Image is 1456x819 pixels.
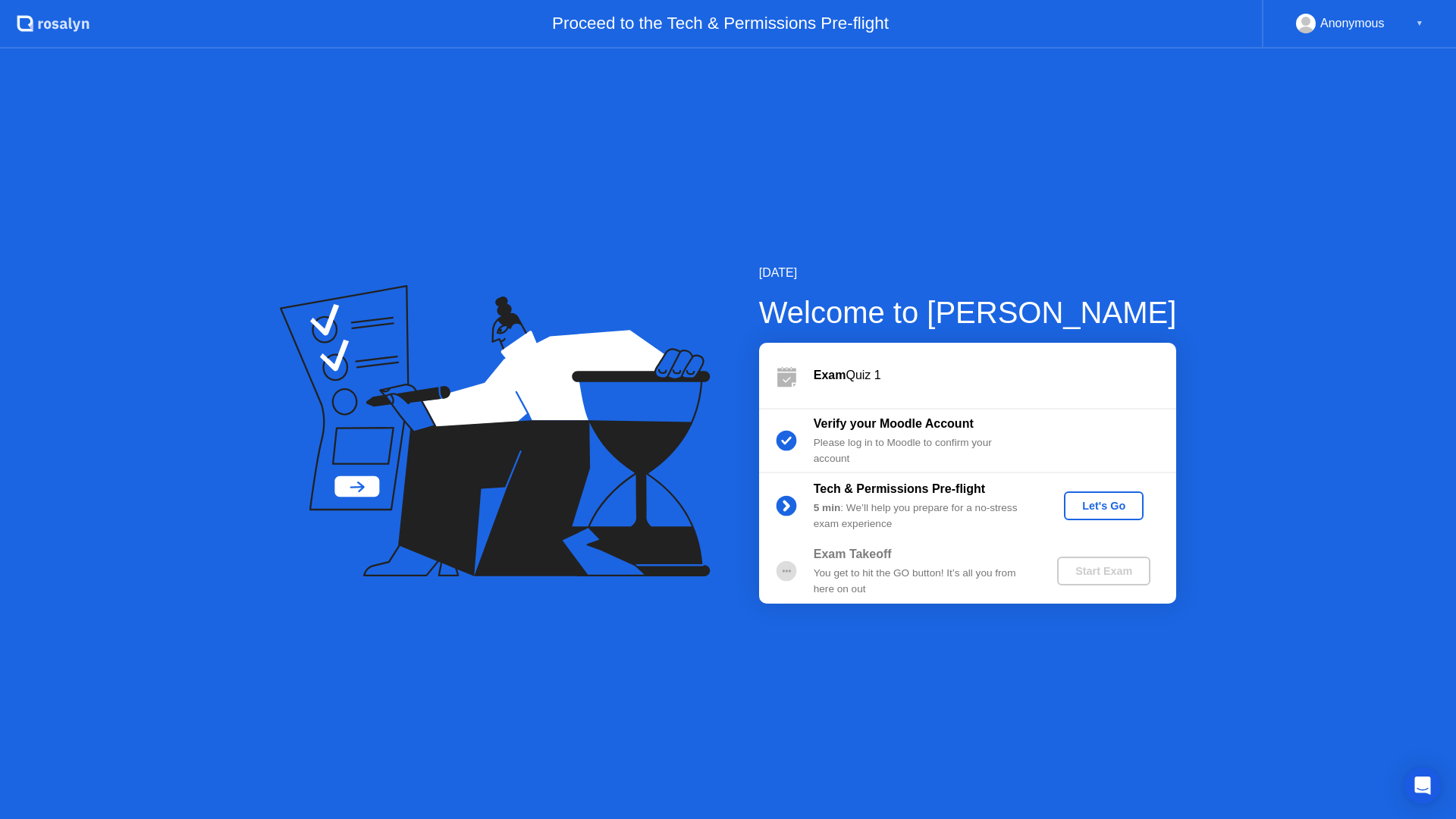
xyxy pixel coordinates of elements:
[814,500,1032,532] div: : We’ll help you prepare for a no-stress exam experience
[814,502,841,513] b: 5 min
[1057,557,1150,585] button: Start Exam
[814,435,1032,466] div: Please log in to Moodle to confirm your account
[814,548,892,560] b: Exam Takeoff
[814,566,1032,597] div: You get to hit the GO button! It’s all you from here on out
[814,366,1176,384] div: Quiz 1
[1320,14,1385,33] div: Anonymous
[759,264,1177,282] div: [DATE]
[1404,767,1441,804] div: Open Intercom Messenger
[1064,491,1144,520] button: Let's Go
[814,482,985,495] b: Tech & Permissions Pre-flight
[814,417,974,430] b: Verify your Moodle Account
[814,369,846,381] b: Exam
[1063,565,1144,577] div: Start Exam
[759,290,1177,335] div: Welcome to [PERSON_NAME]
[1070,500,1137,512] div: Let's Go
[1416,14,1423,33] div: ▼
